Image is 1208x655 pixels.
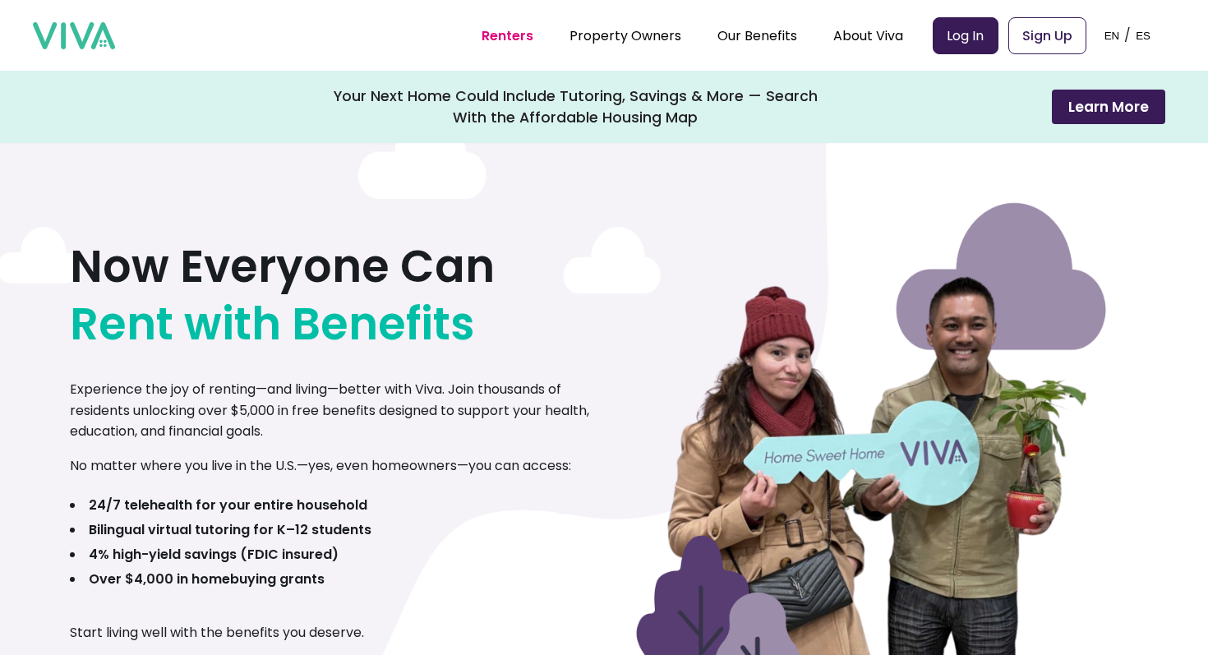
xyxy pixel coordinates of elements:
[717,15,797,56] div: Our Benefits
[1008,17,1086,54] a: Sign Up
[70,238,495,353] h1: Now Everyone Can
[70,622,364,643] p: Start living well with the benefits you deserve.
[933,17,998,54] a: Log In
[1131,10,1155,61] button: ES
[333,85,818,128] div: Your Next Home Could Include Tutoring, Savings & More — Search With the Affordable Housing Map
[70,455,571,477] p: No matter where you live in the U.S.—yes, even homeowners—you can access:
[482,26,533,45] a: Renters
[70,379,604,442] p: Experience the joy of renting—and living—better with Viva. Join thousands of residents unlocking ...
[89,496,367,514] b: 24/7 telehealth for your entire household
[833,15,903,56] div: About Viva
[33,22,115,50] img: viva
[89,520,371,539] b: Bilingual virtual tutoring for K–12 students
[70,295,475,353] span: Rent with Benefits
[1124,23,1131,48] p: /
[1100,10,1125,61] button: EN
[1052,90,1165,124] button: Learn More
[569,26,681,45] a: Property Owners
[89,570,325,588] b: Over $4,000 in homebuying grants
[89,545,339,564] b: 4% high-yield savings (FDIC insured)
